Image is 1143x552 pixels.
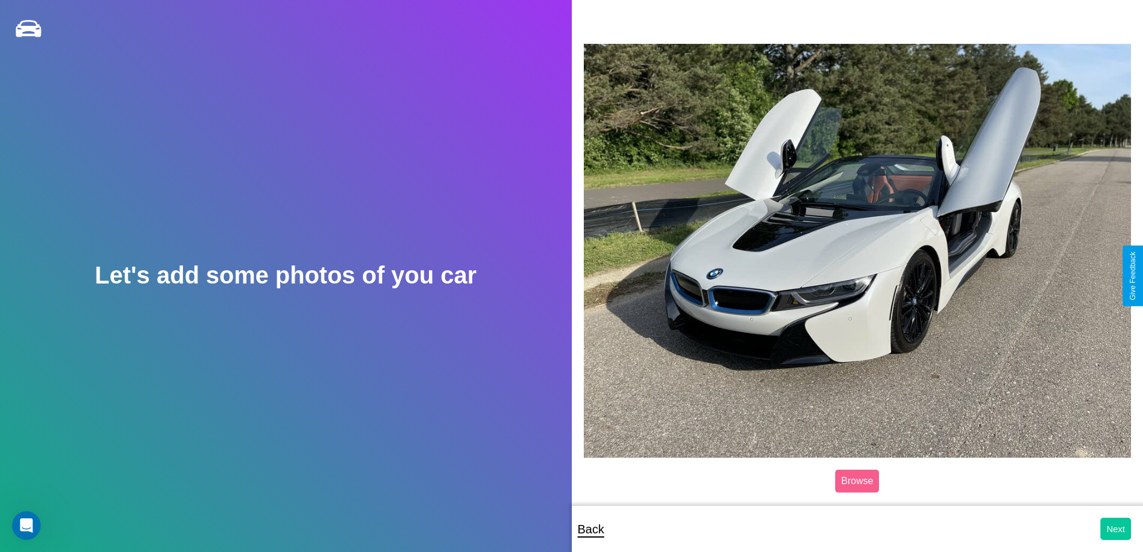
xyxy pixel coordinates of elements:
img: posted [584,44,1132,457]
p: Back [578,518,604,540]
button: Next [1100,518,1131,540]
iframe: Intercom live chat [12,511,41,540]
h2: Let's add some photos of you car [95,262,476,289]
label: Browse [835,470,879,493]
div: Give Feedback [1129,252,1137,300]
